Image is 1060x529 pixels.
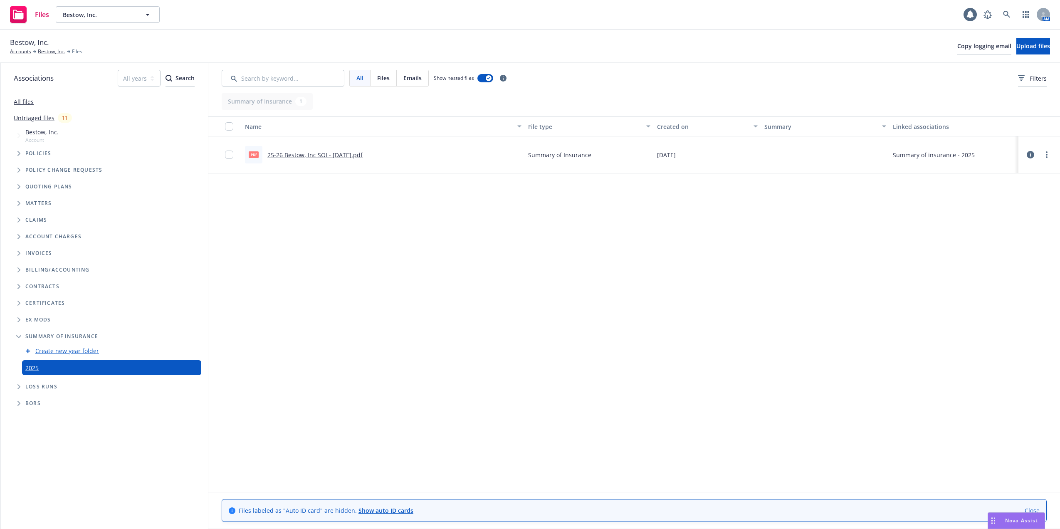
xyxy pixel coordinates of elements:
span: Files [35,11,49,18]
span: Claims [25,218,47,222]
span: Associations [14,73,54,84]
a: Bestow, Inc. [38,48,65,55]
div: 11 [58,113,72,123]
span: Certificates [25,301,65,306]
button: SearchSearch [166,70,195,87]
button: Bestow, Inc. [56,6,160,23]
a: Create new year folder [35,346,99,355]
a: Switch app [1018,6,1034,23]
span: Bestow, Inc. [63,10,135,19]
svg: Search [166,75,172,82]
span: Contracts [25,284,59,289]
span: Filters [1030,74,1047,83]
div: Drag to move [988,513,998,529]
a: more [1042,150,1052,160]
a: 2025 [25,363,39,372]
span: Files [72,48,82,55]
span: Copy logging email [957,42,1011,50]
button: Nova Assist [988,512,1045,529]
span: pdf [249,151,259,158]
button: Linked associations [890,116,1018,136]
a: Untriaged files [14,114,54,122]
div: Search [166,70,195,86]
input: Toggle Row Selected [225,151,233,159]
span: Loss Runs [25,384,57,389]
span: Summary of Insurance [528,151,591,159]
div: Name [245,122,512,131]
button: Name [242,116,525,136]
a: Close [1025,506,1040,515]
button: Copy logging email [957,38,1011,54]
span: BORs [25,401,41,406]
span: Summary of insurance [25,334,98,339]
span: Account [25,136,59,143]
span: Account charges [25,234,82,239]
span: Billing/Accounting [25,267,90,272]
span: Upload files [1016,42,1050,50]
span: [DATE] [657,151,676,159]
button: Filters [1018,70,1047,87]
span: Ex Mods [25,317,51,322]
div: Created on [657,122,749,131]
div: File type [528,122,641,131]
a: Report a Bug [979,6,996,23]
div: Folder Tree Example [0,262,208,412]
a: Files [7,3,52,26]
span: Files labeled as "Auto ID card" are hidden. [239,506,413,515]
span: Policies [25,151,52,156]
button: Summary [761,116,890,136]
div: Summary of insurance - 2025 [893,151,975,159]
div: Tree Example [0,126,208,262]
span: Matters [25,201,52,206]
a: 25-26 Bestow, Inc SOI - [DATE].pdf [267,151,363,159]
span: Emails [403,74,422,82]
span: Nova Assist [1005,517,1038,524]
a: All files [14,98,34,106]
input: Search by keyword... [222,70,344,87]
span: Files [377,74,390,82]
div: Linked associations [893,122,1015,131]
a: Accounts [10,48,31,55]
button: Upload files [1016,38,1050,54]
a: Show auto ID cards [358,507,413,514]
button: Created on [654,116,761,136]
span: Invoices [25,251,52,256]
button: File type [525,116,654,136]
input: Select all [225,122,233,131]
span: Show nested files [434,74,474,82]
span: All [356,74,363,82]
div: Summary [764,122,877,131]
span: Policy change requests [25,168,102,173]
span: Quoting plans [25,184,72,189]
span: Bestow, Inc. [25,128,59,136]
a: Search [998,6,1015,23]
span: Filters [1018,74,1047,83]
span: Bestow, Inc. [10,37,49,48]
